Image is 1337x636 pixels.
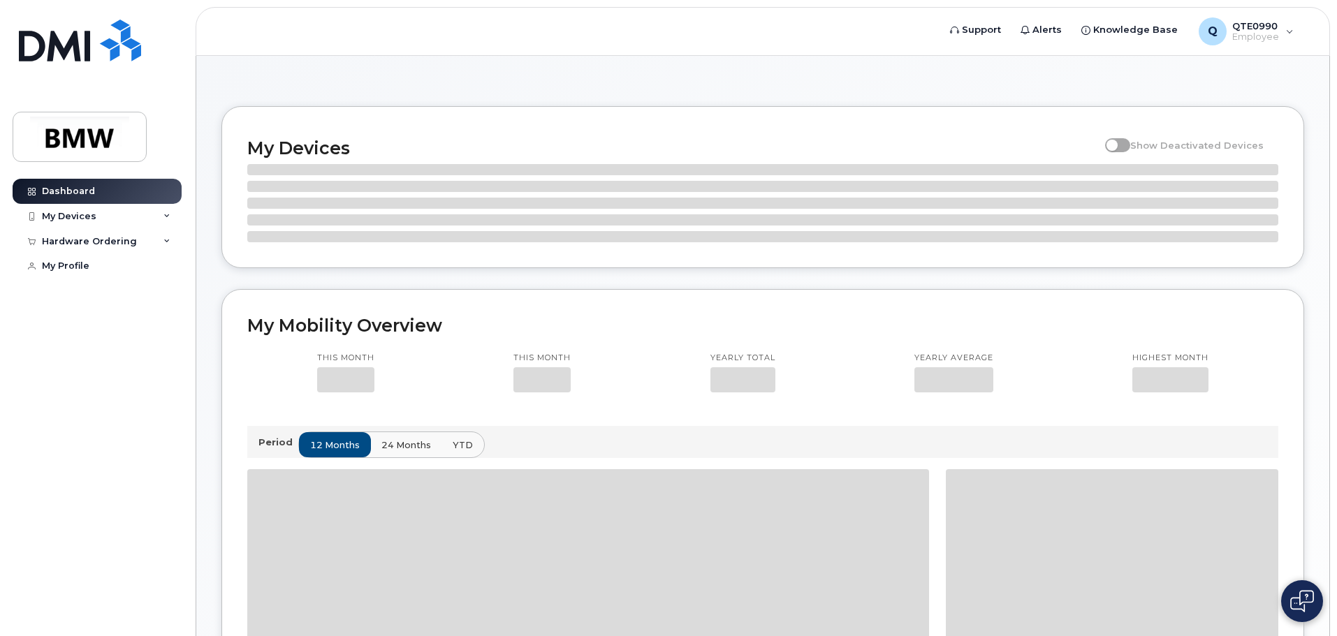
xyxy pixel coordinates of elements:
span: 24 months [381,438,431,452]
p: Yearly total [710,353,775,364]
p: Yearly average [914,353,993,364]
p: This month [317,353,374,364]
h2: My Mobility Overview [247,315,1278,336]
h2: My Devices [247,138,1098,158]
img: Open chat [1290,590,1314,612]
p: Period [258,436,298,449]
input: Show Deactivated Devices [1105,132,1116,143]
span: YTD [453,438,473,452]
span: Show Deactivated Devices [1130,140,1264,151]
p: Highest month [1132,353,1208,364]
p: This month [513,353,571,364]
